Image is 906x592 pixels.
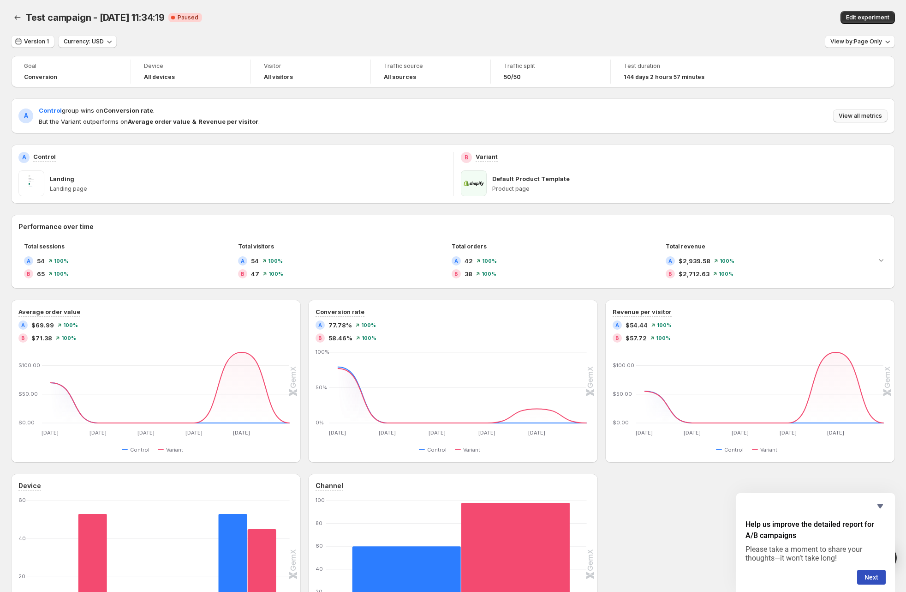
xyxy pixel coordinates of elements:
[666,243,705,250] span: Total revenue
[21,322,25,328] h2: A
[241,258,244,264] h2: A
[18,222,888,231] h2: Performance over time
[615,322,619,328] h2: A
[316,384,327,391] text: 50%
[130,446,149,453] span: Control
[830,38,882,45] span: View by: Page Only
[18,573,25,580] text: 20
[37,269,45,278] span: 65
[24,38,49,45] span: Version 1
[18,362,40,368] text: $100.00
[679,269,709,278] span: $2,712.63
[24,61,118,82] a: GoalConversion
[454,258,458,264] h2: A
[144,61,238,82] a: DeviceAll devices
[362,335,376,341] span: 100 %
[615,335,619,341] h2: B
[724,446,744,453] span: Control
[50,174,74,183] p: Landing
[760,446,777,453] span: Variant
[264,62,358,70] span: Visitor
[668,271,672,277] h2: B
[251,269,259,278] span: 47
[166,446,183,453] span: Variant
[875,254,888,266] button: Expand chart
[613,419,629,426] text: $0.00
[504,73,521,81] span: 50/50
[465,269,472,278] span: 38
[492,185,888,193] p: Product page
[361,322,376,328] span: 100 %
[857,570,886,585] button: Next question
[478,429,495,436] text: [DATE]
[745,519,886,541] h2: Help us improve the detailed report for A/B campaigns
[427,446,447,453] span: Control
[39,107,155,114] span: group wins on .
[18,170,44,196] img: Landing
[198,118,258,125] strong: Revenue per visitor
[454,271,458,277] h2: B
[528,429,545,436] text: [DATE]
[846,14,889,21] span: Edit experiment
[613,362,634,368] text: $100.00
[684,429,701,436] text: [DATE]
[624,61,718,82] a: Test duration144 days 2 hours 57 minutes
[58,35,117,48] button: Currency: USD
[24,73,57,81] span: Conversion
[780,429,797,436] text: [DATE]
[24,62,118,70] span: Goal
[636,429,653,436] text: [DATE]
[31,333,52,343] span: $71.38
[18,391,38,397] text: $50.00
[679,256,710,266] span: $2,939.58
[42,429,59,436] text: [DATE]
[318,322,322,328] h2: A
[268,258,283,264] span: 100 %
[419,444,450,455] button: Control
[22,154,26,161] h2: A
[158,444,187,455] button: Variant
[18,497,26,503] text: 60
[328,333,352,343] span: 58.46%
[18,481,41,490] h3: Device
[482,258,497,264] span: 100 %
[384,61,477,82] a: Traffic sourceAll sources
[316,566,323,572] text: 40
[452,243,487,250] span: Total orders
[50,185,446,193] p: Landing page
[626,320,648,330] span: $54.44
[875,501,886,512] button: Hide survey
[18,419,35,426] text: $0.00
[144,73,175,81] h4: All devices
[720,258,734,264] span: 100 %
[54,271,69,277] span: 100 %
[31,320,54,330] span: $69.99
[668,258,672,264] h2: A
[626,333,647,343] span: $57.72
[63,322,78,328] span: 100 %
[11,11,24,24] button: Back
[54,258,69,264] span: 100 %
[33,152,56,161] p: Control
[103,107,153,114] strong: Conversion rate
[233,429,250,436] text: [DATE]
[251,256,259,266] span: 54
[465,154,468,161] h2: B
[384,73,416,81] h4: All sources
[455,444,484,455] button: Variant
[745,501,886,585] div: Help us improve the detailed report for A/B campaigns
[61,335,76,341] span: 100 %
[24,111,28,121] h2: A
[192,118,197,125] strong: &
[39,107,62,114] span: Control
[316,307,364,316] h3: Conversion rate
[264,61,358,82] a: VisitorAll visitors
[316,481,343,490] h3: Channel
[316,520,322,526] text: 80
[827,429,844,436] text: [DATE]
[39,117,260,126] span: But the Variant outperforms on .
[657,322,672,328] span: 100 %
[465,256,473,266] span: 42
[316,419,324,426] text: 0%
[37,256,45,266] span: 54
